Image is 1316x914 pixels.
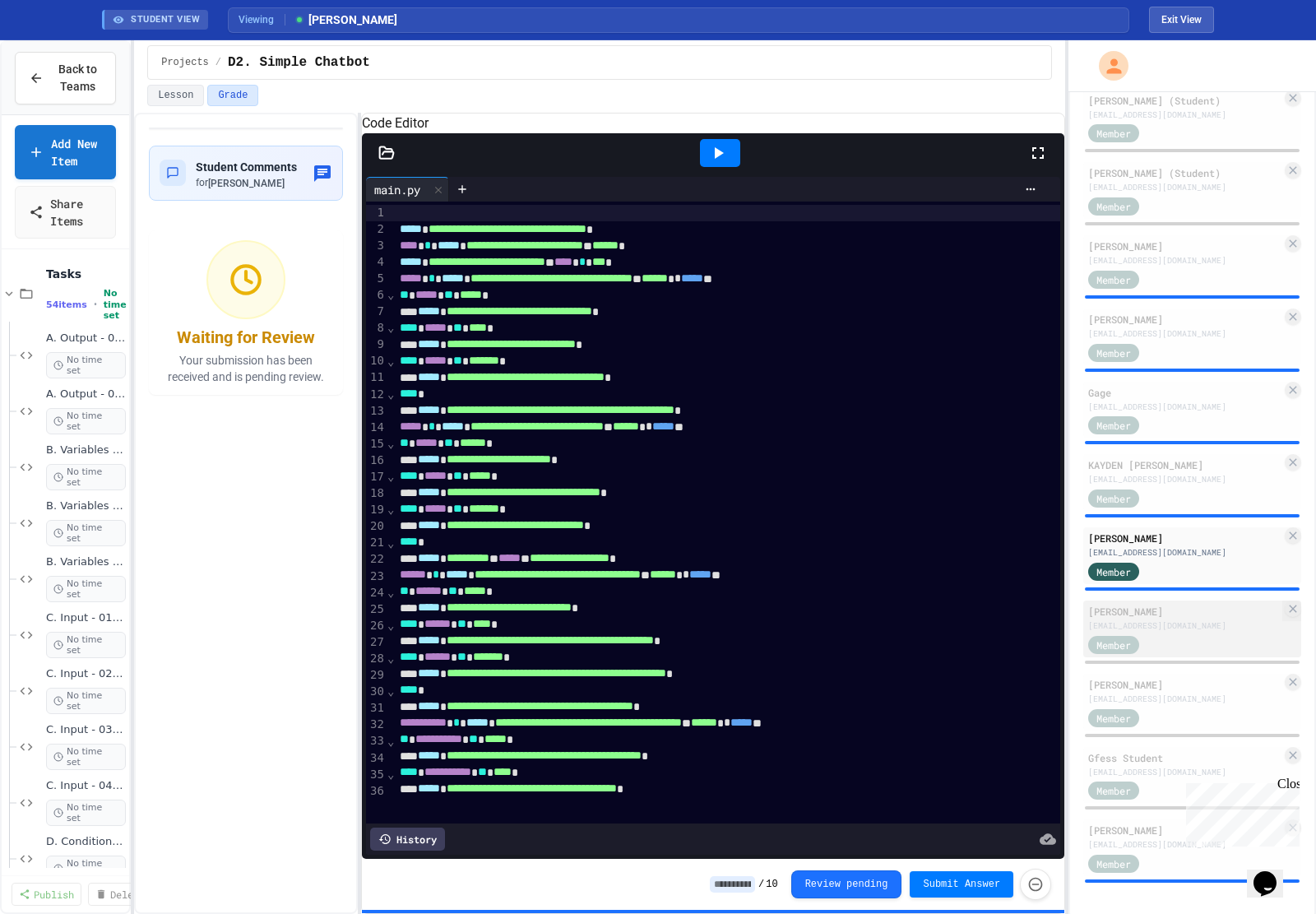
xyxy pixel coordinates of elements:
[46,555,126,569] span: B. Variables - 03 - Calculate
[15,52,116,104] button: Back to Teams
[1088,109,1281,121] div: [EMAIL_ADDRESS][DOMAIN_NAME]
[46,520,126,546] span: No time set
[1088,838,1281,851] div: [EMAIL_ADDRESS][DOMAIN_NAME]
[366,221,387,238] div: 2
[366,177,449,202] div: main.py
[366,353,387,369] div: 10
[1096,199,1131,214] span: Member
[910,871,1013,898] button: Submit Answer
[366,452,387,469] div: 16
[366,535,387,551] div: 21
[366,205,387,221] div: 1
[387,470,395,483] span: Fold line
[1088,619,1281,632] div: [EMAIL_ADDRESS][DOMAIN_NAME]
[46,856,126,882] span: No time set
[46,611,126,625] span: C. Input - 01 - Double The Number
[366,181,429,198] div: main.py
[1096,346,1131,360] span: Member
[46,387,126,401] span: A. Output - 02 - Print Diamond Shape
[215,56,221,69] span: /
[387,288,395,301] span: Fold line
[46,667,126,681] span: C. Input - 02 - Sum Four Integers
[366,651,387,667] div: 28
[46,723,126,737] span: C. Input - 03 - Read Name
[46,499,126,513] span: B. Variables - 02 - Describe Person
[1088,327,1281,340] div: [EMAIL_ADDRESS][DOMAIN_NAME]
[1088,823,1281,837] div: [PERSON_NAME]
[46,408,126,434] span: No time set
[147,85,204,106] button: Lesson
[1096,638,1131,652] span: Member
[366,684,387,700] div: 30
[1088,604,1281,619] div: [PERSON_NAME]
[1088,401,1281,413] div: [EMAIL_ADDRESS][DOMAIN_NAME]
[177,326,315,349] div: Waiting for Review
[1088,473,1281,485] div: [EMAIL_ADDRESS][DOMAIN_NAME]
[923,878,1000,891] span: Submit Answer
[1088,677,1281,692] div: [PERSON_NAME]
[53,61,102,95] span: Back to Teams
[131,13,200,27] span: STUDENT VIEW
[196,160,297,174] span: Student Comments
[46,267,126,281] span: Tasks
[1088,181,1281,193] div: [EMAIL_ADDRESS][DOMAIN_NAME]
[387,536,395,550] span: Fold line
[46,332,126,346] span: A. Output - 01 - Hello World
[366,271,387,287] div: 5
[387,355,395,368] span: Fold line
[46,744,126,770] span: No time set
[196,176,297,190] div: for
[366,502,387,518] div: 19
[366,783,387,800] div: 36
[366,254,387,271] div: 4
[1096,126,1131,141] span: Member
[228,53,370,72] span: D2. Simple Chatbot
[366,733,387,749] div: 33
[387,437,395,450] span: Fold line
[387,735,395,748] span: Fold line
[46,443,126,457] span: B. Variables - 01 - Print Values
[1082,47,1133,85] div: My Account
[7,7,114,104] div: Chat with us now!Close
[366,700,387,717] div: 31
[366,403,387,420] div: 13
[1088,531,1281,545] div: [PERSON_NAME]
[387,503,395,516] span: Fold line
[366,585,387,601] div: 24
[1096,491,1131,506] span: Member
[370,828,445,851] div: History
[366,387,387,403] div: 12
[387,387,395,401] span: Fold line
[46,576,126,602] span: No time set
[766,878,777,891] span: 10
[12,883,81,906] a: Publish
[1088,254,1281,267] div: [EMAIL_ADDRESS][DOMAIN_NAME]
[104,288,127,321] span: No time set
[1088,312,1281,327] div: [PERSON_NAME]
[758,878,764,891] span: /
[366,369,387,386] div: 11
[94,298,97,311] span: •
[15,125,116,179] a: Add New Item
[387,321,395,334] span: Fold line
[791,870,902,898] button: Review pending
[46,835,126,849] span: D. Conditionals - 01 - Old Enough to Drive?
[161,56,209,69] span: Projects
[1096,783,1131,798] span: Member
[366,551,387,568] div: 22
[1088,385,1281,400] div: Gage
[1020,869,1051,900] button: Force resubmission of student's answer (Admin only)
[1088,93,1281,108] div: [PERSON_NAME] (Student)
[239,12,285,27] span: Viewing
[1088,457,1281,472] div: KAYDEN [PERSON_NAME]
[1088,546,1281,559] div: [EMAIL_ADDRESS][DOMAIN_NAME]
[366,601,387,618] div: 25
[1096,564,1131,579] span: Member
[1096,856,1131,871] span: Member
[46,688,126,714] span: No time set
[387,684,395,698] span: Fold line
[46,464,126,490] span: No time set
[387,652,395,665] span: Fold line
[362,114,1064,133] h6: Code Editor
[366,634,387,651] div: 27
